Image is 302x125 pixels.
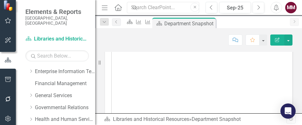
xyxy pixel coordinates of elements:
button: Sep-25 [219,2,251,13]
button: MM [285,2,297,13]
a: Financial Management [35,80,95,87]
a: Health and Human Services [35,116,95,123]
input: Search Below... [25,50,89,61]
small: [GEOGRAPHIC_DATA], [GEOGRAPHIC_DATA] [25,16,89,26]
div: » [104,116,286,123]
div: Sep-25 [221,4,249,12]
input: Search ClearPoint... [127,2,199,14]
div: Department Snapshot [192,116,241,122]
span: Elements & Reports [25,8,89,16]
a: Governmental Relations [35,104,95,111]
a: Enterprise Information Technology [35,68,95,75]
a: Libraries and Historical Resources [113,116,189,122]
div: Open Intercom Messenger [280,103,296,119]
a: Libraries and Historical Resources [25,35,89,43]
div: Department Snapshot [164,20,214,28]
a: General Services [35,92,95,99]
